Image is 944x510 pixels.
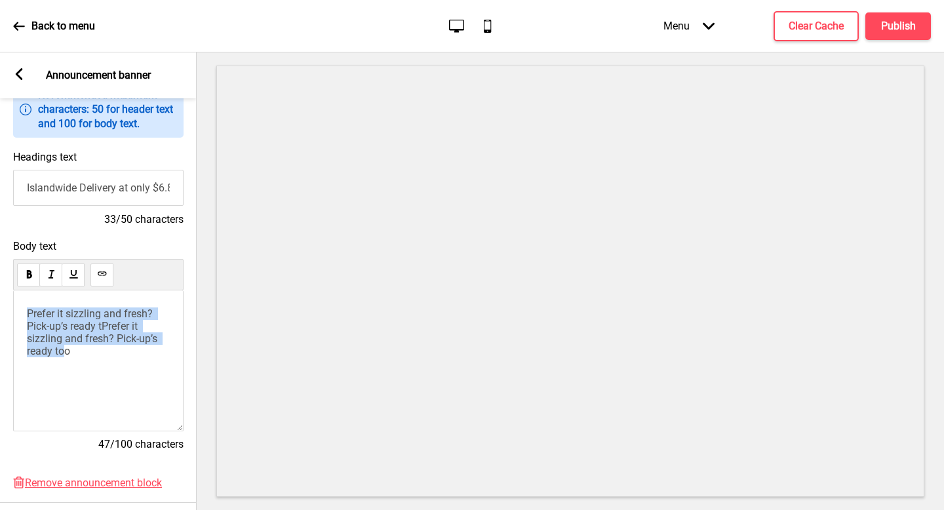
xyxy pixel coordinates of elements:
[62,264,85,286] button: underline
[13,212,184,227] h4: 33/50 characters
[13,240,184,252] span: Body text
[38,88,177,131] p: Recommended maximum characters: 50 for header text and 100 for body text.
[865,12,931,40] button: Publish
[98,438,184,450] span: 47/100 characters
[13,9,95,44] a: Back to menu
[17,264,40,286] button: bold
[650,7,728,45] div: Menu
[13,151,77,163] label: Headings text
[789,19,844,33] h4: Clear Cache
[46,68,151,83] p: Announcement banner
[881,19,916,33] h4: Publish
[25,477,162,489] span: Remove announcement block
[27,307,155,332] span: Prefer it sizzling and fresh? Pick-up’s ready t
[27,307,170,357] p: Prefer it sizzling and fresh? Pick-up’s ready too
[90,264,113,286] button: link
[39,264,62,286] button: italic
[774,11,859,41] button: Clear Cache
[31,19,95,33] p: Back to menu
